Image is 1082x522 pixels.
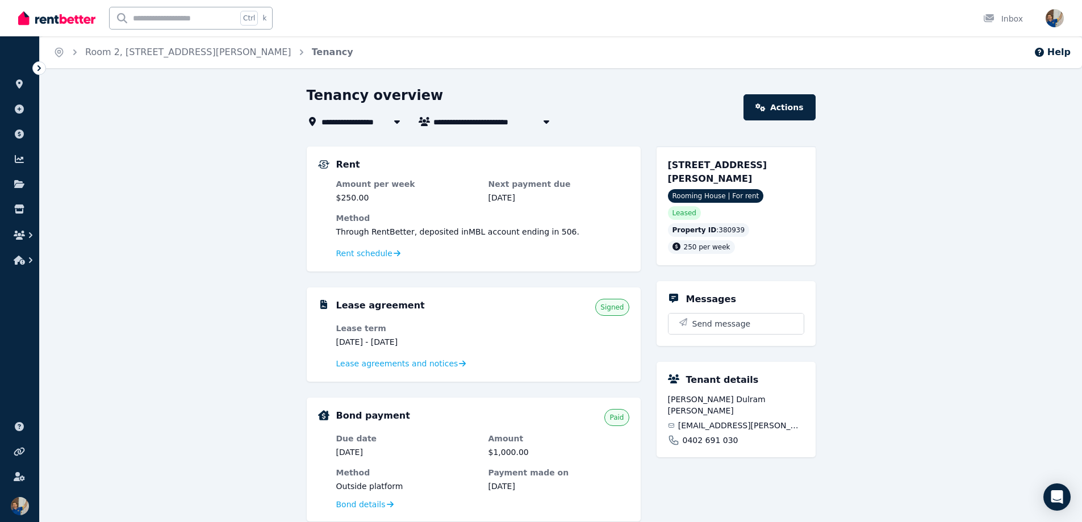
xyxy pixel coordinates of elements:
[336,227,579,236] span: Through RentBetter , deposited in MBL account ending in 506 .
[336,248,392,259] span: Rent schedule
[336,433,477,444] dt: Due date
[686,373,759,387] h5: Tenant details
[668,394,804,416] span: [PERSON_NAME] Dulram [PERSON_NAME]
[983,13,1023,24] div: Inbox
[336,299,425,312] h5: Lease agreement
[488,178,629,190] dt: Next payment due
[336,499,394,510] a: Bond details
[488,433,629,444] dt: Amount
[18,10,95,27] img: RentBetter
[600,303,624,312] span: Signed
[318,410,329,420] img: Bond Details
[11,497,29,515] img: Andy Jeffery
[1034,45,1071,59] button: Help
[318,160,329,169] img: Rental Payments
[336,212,629,224] dt: Method
[336,248,401,259] a: Rent schedule
[40,36,367,68] nav: Breadcrumb
[669,314,804,334] button: Send message
[668,189,764,203] span: Rooming House | For rent
[683,435,738,446] span: 0402 691 030
[678,420,804,431] span: [EMAIL_ADDRESS][PERSON_NAME][DOMAIN_NAME]
[1043,483,1071,511] div: Open Intercom Messenger
[686,293,736,306] h5: Messages
[336,192,477,203] dd: $250.00
[336,323,477,334] dt: Lease term
[672,225,717,235] span: Property ID
[85,47,291,57] a: Room 2, [STREET_ADDRESS][PERSON_NAME]
[336,178,477,190] dt: Amount per week
[668,223,750,237] div: : 380939
[336,358,466,369] a: Lease agreements and notices
[488,467,629,478] dt: Payment made on
[684,243,730,251] span: 250 per week
[336,158,360,172] h5: Rent
[336,409,410,423] h5: Bond payment
[336,336,477,348] dd: [DATE] - [DATE]
[240,11,258,26] span: Ctrl
[336,358,458,369] span: Lease agreements and notices
[668,160,767,184] span: [STREET_ADDRESS][PERSON_NAME]
[307,86,444,105] h1: Tenancy overview
[336,499,386,510] span: Bond details
[488,446,629,458] dd: $1,000.00
[609,413,624,422] span: Paid
[488,481,629,492] dd: [DATE]
[672,208,696,218] span: Leased
[336,467,477,478] dt: Method
[1046,9,1064,27] img: Andy Jeffery
[336,446,477,458] dd: [DATE]
[312,47,353,57] a: Tenancy
[743,94,815,120] a: Actions
[692,318,751,329] span: Send message
[488,192,629,203] dd: [DATE]
[262,14,266,23] span: k
[336,481,477,492] dd: Outside platform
